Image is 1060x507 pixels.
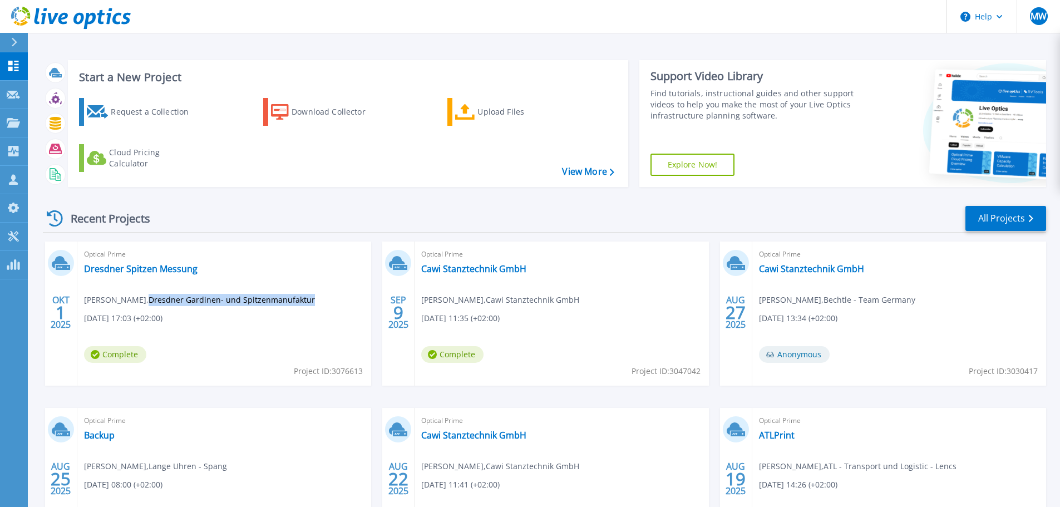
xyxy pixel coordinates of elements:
span: [PERSON_NAME] , Cawi Stanztechnik GmbH [421,294,579,306]
a: Cawi Stanztechnik GmbH [759,263,864,274]
span: [PERSON_NAME] , Dresdner Gardinen- und Spitzenmanufaktur [84,294,315,306]
a: Explore Now! [650,154,735,176]
div: AUG 2025 [50,459,71,499]
span: Optical Prime [421,415,702,427]
span: MW [1031,12,1047,21]
div: SEP 2025 [388,292,409,333]
span: [PERSON_NAME] , Lange Uhren - Spang [84,460,227,472]
span: [DATE] 11:35 (+02:00) [421,312,500,324]
span: Optical Prime [759,248,1039,260]
span: Anonymous [759,346,830,363]
span: Optical Prime [84,248,364,260]
a: Backup [84,430,115,441]
span: [DATE] 13:34 (+02:00) [759,312,837,324]
span: Optical Prime [84,415,364,427]
a: Dresdner Spitzen Messung [84,263,198,274]
span: [DATE] 08:00 (+02:00) [84,479,162,491]
span: Optical Prime [759,415,1039,427]
div: Support Video Library [650,69,858,83]
div: Upload Files [477,101,566,123]
span: 9 [393,308,403,317]
div: Cloud Pricing Calculator [109,147,198,169]
span: Project ID: 3030417 [969,365,1038,377]
span: [PERSON_NAME] , Bechtle - Team Germany [759,294,915,306]
a: ATLPrint [759,430,795,441]
div: AUG 2025 [388,459,409,499]
a: All Projects [965,206,1046,231]
a: Request a Collection [79,98,203,126]
span: Complete [421,346,484,363]
span: [PERSON_NAME] , Cawi Stanztechnik GmbH [421,460,579,472]
span: Complete [84,346,146,363]
a: View More [562,166,614,177]
div: Request a Collection [111,101,200,123]
span: [PERSON_NAME] , ATL - Transport und Logistic - Lencs [759,460,957,472]
div: Download Collector [292,101,381,123]
span: Project ID: 3076613 [294,365,363,377]
div: OKT 2025 [50,292,71,333]
span: Project ID: 3047042 [632,365,701,377]
span: [DATE] 17:03 (+02:00) [84,312,162,324]
div: AUG 2025 [725,459,746,499]
span: 1 [56,308,66,317]
span: [DATE] 11:41 (+02:00) [421,479,500,491]
div: Recent Projects [43,205,165,232]
span: Optical Prime [421,248,702,260]
span: [DATE] 14:26 (+02:00) [759,479,837,491]
span: 25 [51,474,71,484]
a: Download Collector [263,98,387,126]
a: Cloud Pricing Calculator [79,144,203,172]
div: AUG 2025 [725,292,746,333]
a: Cawi Stanztechnik GmbH [421,430,526,441]
div: Find tutorials, instructional guides and other support videos to help you make the most of your L... [650,88,858,121]
a: Cawi Stanztechnik GmbH [421,263,526,274]
a: Upload Files [447,98,571,126]
span: 27 [726,308,746,317]
span: 22 [388,474,408,484]
span: 19 [726,474,746,484]
h3: Start a New Project [79,71,614,83]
